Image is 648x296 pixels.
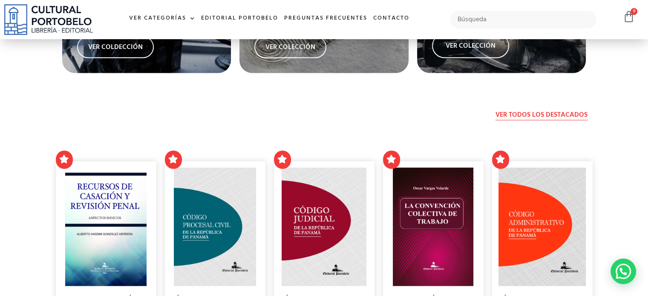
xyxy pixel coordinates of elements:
img: CODIGO 00 PORTADA PROCESAL CIVIL _Mesa de trabajo 1 [174,167,256,286]
a: Ver todos los destacados [495,109,588,120]
img: portada casacion- alberto gonzalez-01 [65,167,147,286]
img: portada convencion colectiva-03 [393,167,474,286]
a: VER COLECCIÓN [432,33,509,58]
img: CODIGO 05 PORTADA ADMINISTRATIVO _Mesa de trabajo 1-01 [498,167,586,286]
img: CODIGO-JUDICIAL [282,167,366,286]
a: VER COLDECCIÓN [77,36,154,58]
a: Preguntas frecuentes [281,9,370,28]
input: Búsqueda [450,11,596,29]
div: Contactar por WhatsApp [611,259,636,284]
span: 0 [631,8,637,15]
a: Editorial Portobelo [198,9,281,28]
a: Contacto [370,9,412,28]
a: Ver Categorías [126,9,198,28]
a: 0 [623,11,635,23]
a: VER COLECCIÓN [254,36,326,58]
